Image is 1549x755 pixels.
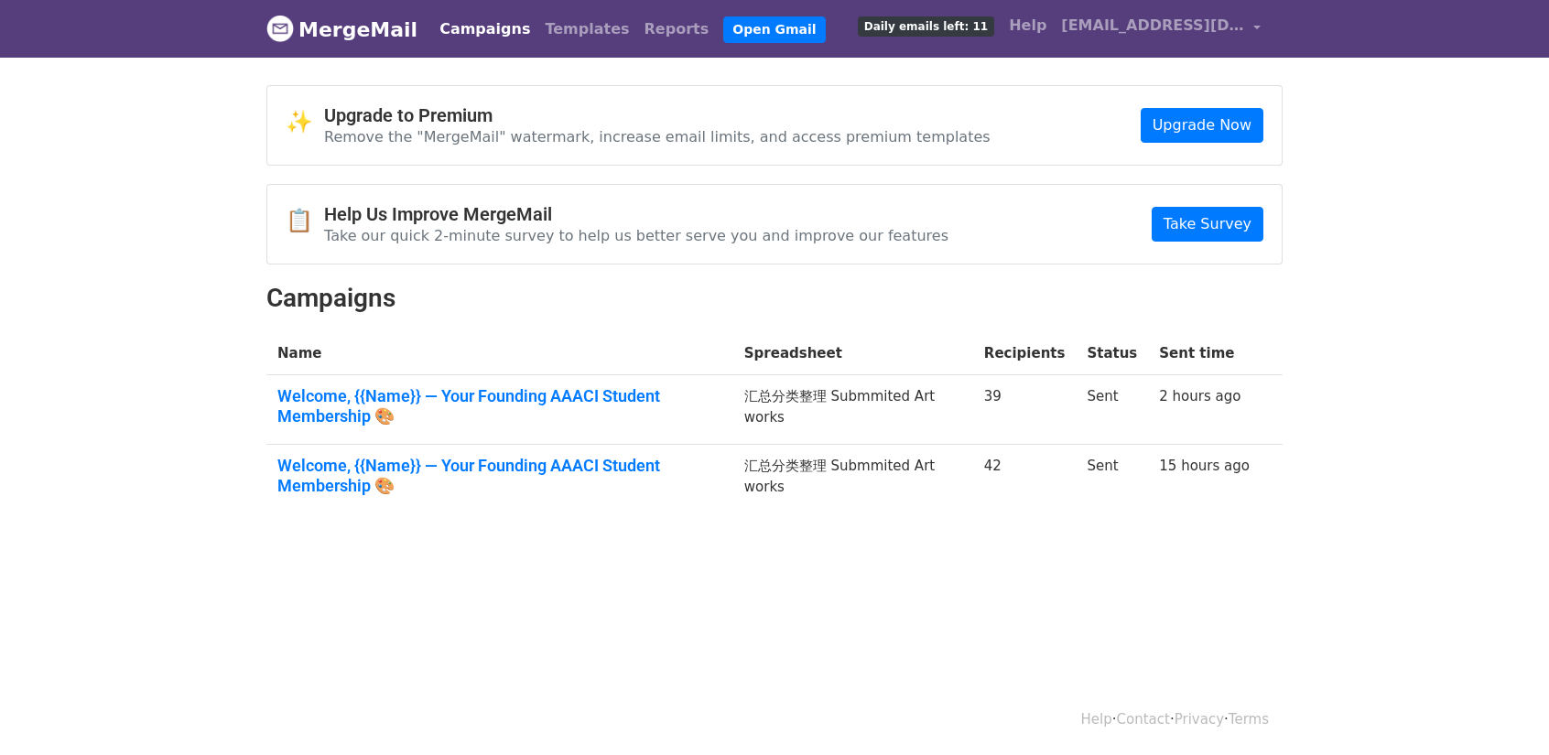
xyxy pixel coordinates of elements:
[537,11,636,48] a: Templates
[266,15,294,42] img: MergeMail logo
[733,445,973,514] td: 汇总分类整理 Submmited Art works
[1002,7,1054,44] a: Help
[973,332,1077,375] th: Recipients
[1076,375,1148,445] td: Sent
[858,16,994,37] span: Daily emails left: 11
[973,375,1077,445] td: 39
[1175,711,1224,728] a: Privacy
[1152,207,1263,242] a: Take Survey
[723,16,825,43] a: Open Gmail
[733,375,973,445] td: 汇总分类整理 Submmited Art works
[266,332,733,375] th: Name
[733,332,973,375] th: Spreadsheet
[286,109,324,135] span: ✨
[1148,332,1261,375] th: Sent time
[850,7,1002,44] a: Daily emails left: 11
[286,208,324,234] span: 📋
[324,127,991,146] p: Remove the "MergeMail" watermark, increase email limits, and access premium templates
[1159,458,1250,474] a: 15 hours ago
[973,445,1077,514] td: 42
[1229,711,1269,728] a: Terms
[1117,711,1170,728] a: Contact
[1081,711,1112,728] a: Help
[324,104,991,126] h4: Upgrade to Premium
[277,386,722,426] a: Welcome, {{Name}} — Your Founding AAACI Student Membership 🎨
[324,203,948,225] h4: Help Us Improve MergeMail
[1054,7,1268,50] a: [EMAIL_ADDRESS][DOMAIN_NAME]
[432,11,537,48] a: Campaigns
[1159,388,1240,404] a: 2 hours ago
[277,456,722,495] a: Welcome, {{Name}} — Your Founding AAACI Student Membership 🎨
[1141,108,1263,143] a: Upgrade Now
[1061,15,1244,37] span: [EMAIL_ADDRESS][DOMAIN_NAME]
[266,283,1283,314] h2: Campaigns
[324,226,948,245] p: Take our quick 2-minute survey to help us better serve you and improve our features
[266,10,417,49] a: MergeMail
[637,11,717,48] a: Reports
[1076,445,1148,514] td: Sent
[1076,332,1148,375] th: Status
